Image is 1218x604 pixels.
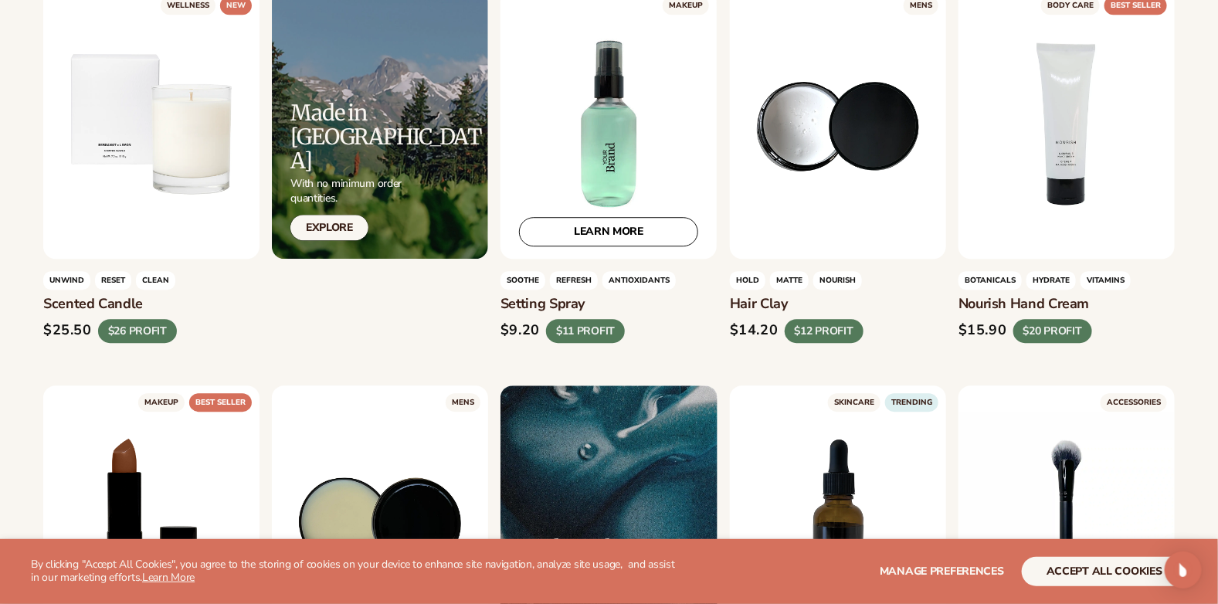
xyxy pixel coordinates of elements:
[730,296,946,313] h3: Hair clay
[546,318,625,342] div: $11 PROFIT
[958,322,1007,339] div: $15.90
[1081,271,1131,290] span: Vitamins
[95,271,131,290] span: reset
[784,318,863,342] div: $12 PROFIT
[730,271,765,290] span: hold
[43,322,92,339] div: $25.50
[550,271,598,290] span: refresh
[813,271,862,290] span: nourish
[880,557,1004,586] button: Manage preferences
[500,296,717,313] h3: Setting spray
[290,215,368,240] a: Explore
[1013,318,1091,342] div: $20 PROFIT
[136,271,175,290] span: clean
[290,177,488,205] p: With no minimum order quantities.
[1026,271,1076,290] span: hydrate
[880,564,1004,579] span: Manage preferences
[500,322,540,339] div: $9.20
[1165,551,1202,589] div: Open Intercom Messenger
[43,296,260,313] h3: Scented candle
[31,558,681,585] p: By clicking "Accept All Cookies", you agree to the storing of cookies on your device to enhance s...
[519,217,698,246] a: LEARN MORE
[500,271,545,290] span: Soothe
[98,318,177,342] div: $26 PROFIT
[602,271,676,290] span: antioxidants
[519,537,717,585] h2: High quality formulas
[958,296,1175,313] h3: Nourish hand cream
[142,570,195,585] a: Learn More
[290,101,488,172] h2: Made in [GEOGRAPHIC_DATA]
[43,271,90,290] span: unwind
[1022,557,1187,586] button: accept all cookies
[770,271,809,290] span: matte
[730,322,779,339] div: $14.20
[958,271,1022,290] span: Botanicals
